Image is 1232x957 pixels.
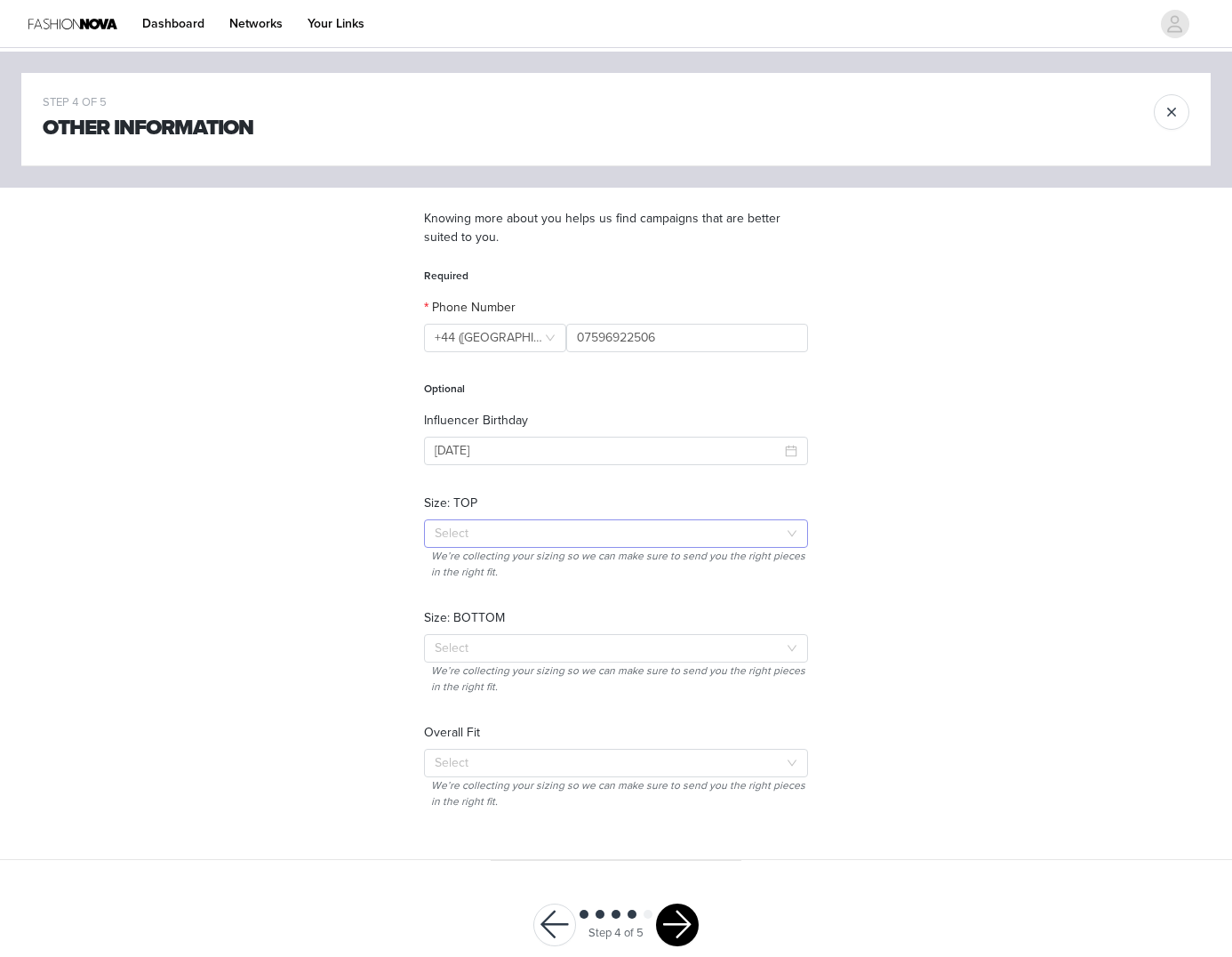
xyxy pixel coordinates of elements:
h1: Other Information [43,112,253,144]
span: Influencer Birthday [424,413,528,428]
div: +44 (United Kingdom) [435,325,544,351]
div: STEP 4 OF 5 [43,94,253,112]
a: Your Links [297,4,375,44]
span: We’re collecting your sizing so we can make sure to send you the right pieces in the right fit. [424,663,808,695]
div: Select [435,525,778,543]
div: Select [435,754,778,772]
label: Phone Number [424,300,516,315]
input: Select date [424,437,808,465]
i: icon: down [787,528,797,541]
i: icon: down [787,758,797,770]
span: Overall Fit [424,725,480,740]
div: Select [435,639,778,657]
i: icon: down [787,643,797,655]
img: Fashion Nova Logo [28,4,117,44]
p: Knowing more about you helps us find campaigns that are better suited to you. [424,209,808,246]
a: Networks [219,4,293,44]
div: Step 4 of 5 [588,925,644,943]
a: Dashboard [132,4,215,44]
span: Size: TOP [424,495,477,511]
i: icon: down [545,333,556,345]
input: (000) 000-0000 [566,324,808,352]
span: We’re collecting your sizing so we can make sure to send you the right pieces in the right fit. [424,548,808,580]
span: We’re collecting your sizing so we can make sure to send you the right pieces in the right fit. [424,777,808,809]
h5: Required [424,268,808,284]
div: avatar [1166,10,1183,38]
i: icon: calendar [785,445,797,457]
span: Size: BOTTOM [424,610,505,625]
h5: Optional [424,381,808,397]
